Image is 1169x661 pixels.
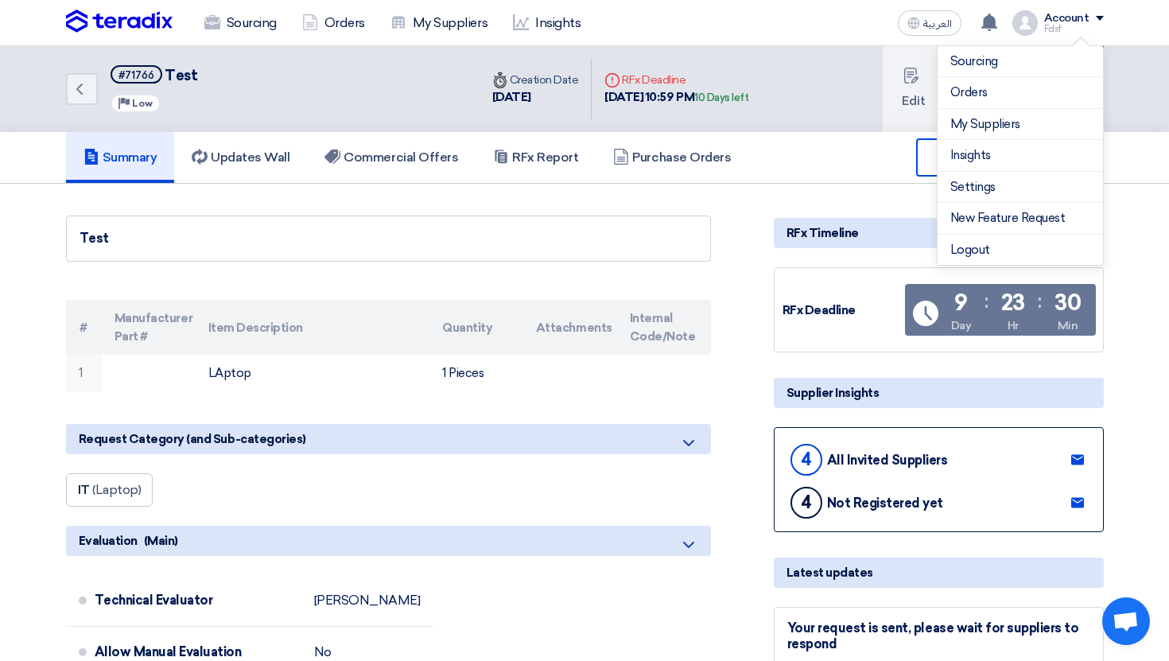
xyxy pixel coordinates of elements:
[476,132,596,183] a: RFx Report
[950,115,1090,134] a: My Suppliers
[324,150,458,165] h5: Commercial Offers
[783,301,902,320] div: RFx Deadline
[827,496,943,511] div: Not Registered yet
[1012,10,1038,36] img: profile_test.png
[950,84,1090,102] a: Orders
[938,235,1103,266] li: Logout
[790,444,822,476] div: 4
[78,482,90,497] span: IT
[1058,317,1078,334] div: Min
[144,532,178,550] span: (Main)
[985,287,988,316] div: :
[92,482,141,497] span: (Laptop)
[951,317,972,334] div: Day
[80,229,697,248] div: Test
[774,218,1104,248] div: RFx Timeline
[378,6,500,41] a: My Suppliers
[314,593,421,609] div: [PERSON_NAME]
[66,132,175,183] a: Summary
[79,532,138,550] span: Evaluation
[429,355,523,392] td: 1 Pieces
[500,6,593,41] a: Insights
[1044,12,1089,25] div: Account
[83,150,157,165] h5: Summary
[950,52,1090,71] a: Sourcing
[192,6,289,41] a: Sourcing
[79,430,306,448] span: Request Category (and Sub-categories)
[165,67,197,84] span: Test
[774,378,1104,408] div: Supplier Insights
[174,132,307,183] a: Updates Wall
[307,132,476,183] a: Commercial Offers
[787,620,1090,651] div: Your request is sent, please wait for suppliers to respond
[617,300,711,355] th: Internal Code/Note
[102,300,196,355] th: Manufacturer Part #
[790,487,822,519] div: 4
[1001,292,1025,314] div: 23
[604,72,748,88] div: RFx Deadline
[954,292,968,314] div: 9
[950,178,1090,196] a: Settings
[827,453,948,468] div: All Invited Suppliers
[1054,292,1081,314] div: 30
[1008,317,1019,334] div: Hr
[66,10,173,33] img: Teradix logo
[1044,25,1104,33] div: Fdsf
[774,558,1104,588] div: Latest updates
[523,300,617,355] th: Attachments
[118,70,154,80] div: #71766
[111,65,198,85] h5: Test
[898,10,961,36] button: العربية
[493,150,578,165] h5: RFx Report
[950,146,1090,165] a: Insights
[196,300,429,355] th: Item Description
[596,132,748,183] a: Purchase Orders
[95,581,301,620] div: Technical Evaluator
[1038,287,1042,316] div: :
[950,209,1090,227] a: New Feature Request
[289,6,378,41] a: Orders
[66,300,102,355] th: #
[923,18,952,29] span: العربية
[66,355,102,392] td: 1
[492,88,579,107] div: [DATE]
[613,150,731,165] h5: Purchase Orders
[196,355,429,392] td: LAptop
[1102,597,1150,645] div: Open chat
[314,644,332,660] div: No
[132,98,153,109] span: Low
[429,300,523,355] th: Quantity
[192,150,289,165] h5: Updates Wall
[492,72,579,88] div: Creation Date
[694,90,748,106] div: 10 Days left
[604,88,748,107] div: [DATE] 10:59 PM
[883,46,945,132] button: Edit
